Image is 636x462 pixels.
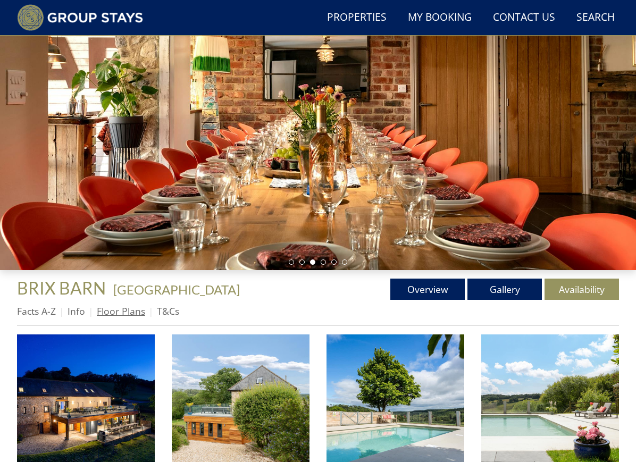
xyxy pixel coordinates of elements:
[404,6,476,30] a: My Booking
[17,305,56,317] a: Facts A-Z
[489,6,559,30] a: Contact Us
[390,279,465,300] a: Overview
[17,278,106,298] span: BRIX BARN
[157,305,179,317] a: T&Cs
[109,282,240,297] span: -
[113,282,240,297] a: [GEOGRAPHIC_DATA]
[68,305,85,317] a: Info
[545,279,619,300] a: Availability
[323,6,391,30] a: Properties
[17,4,143,31] img: Group Stays
[97,305,145,317] a: Floor Plans
[572,6,619,30] a: Search
[17,278,109,298] a: BRIX BARN
[467,279,542,300] a: Gallery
